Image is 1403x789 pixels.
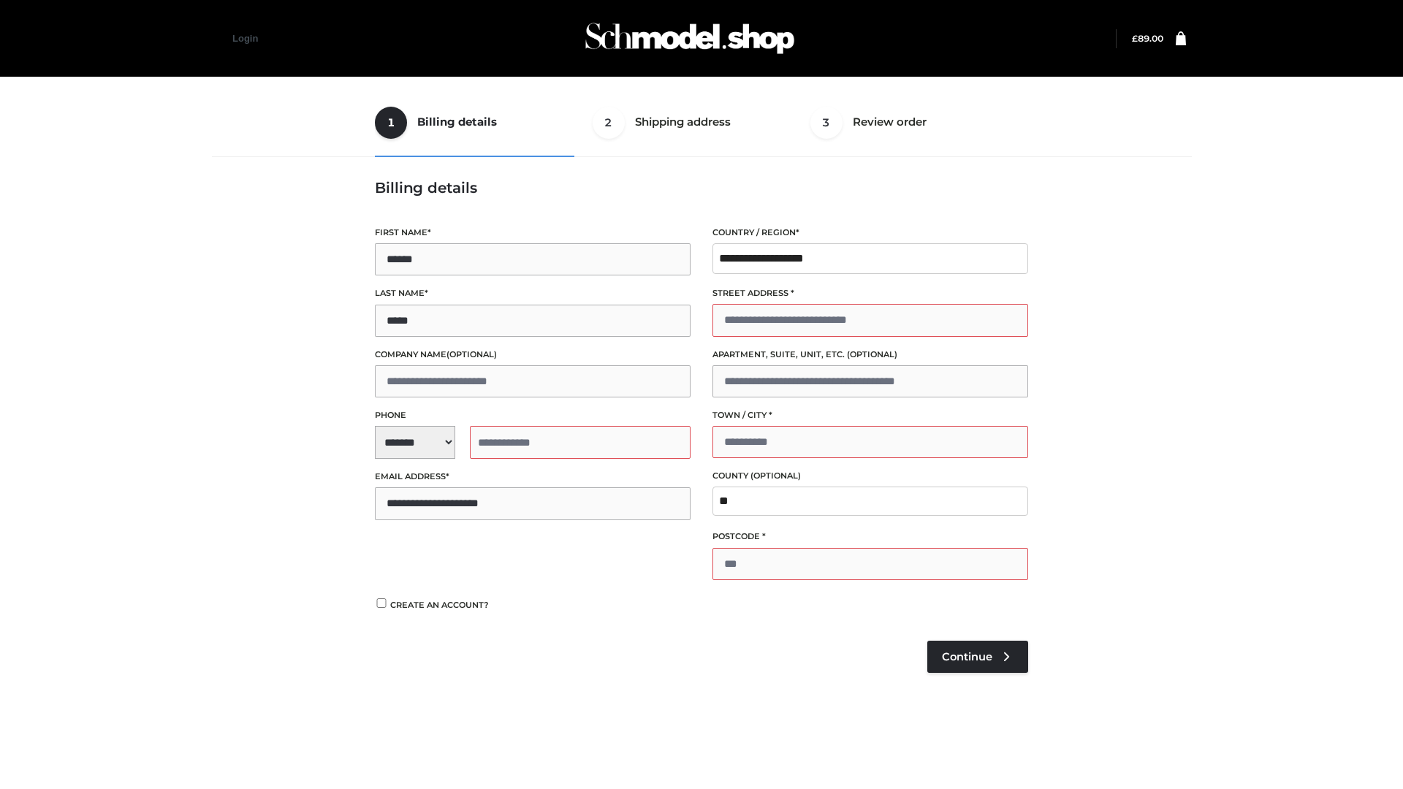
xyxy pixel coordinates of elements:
label: Apartment, suite, unit, etc. [712,348,1028,362]
label: Town / City [712,408,1028,422]
label: Email address [375,470,691,484]
input: Create an account? [375,598,388,608]
span: Create an account? [390,600,489,610]
img: Schmodel Admin 964 [580,9,799,67]
label: Last name [375,286,691,300]
label: County [712,469,1028,483]
h3: Billing details [375,179,1028,197]
span: (optional) [446,349,497,359]
span: (optional) [750,470,801,481]
label: Country / Region [712,226,1028,240]
label: First name [375,226,691,240]
span: (optional) [847,349,897,359]
a: £89.00 [1132,33,1163,44]
label: Postcode [712,530,1028,544]
span: Continue [942,650,992,663]
a: Login [232,33,258,44]
a: Continue [927,641,1028,673]
label: Phone [375,408,691,422]
span: £ [1132,33,1138,44]
label: Company name [375,348,691,362]
label: Street address [712,286,1028,300]
bdi: 89.00 [1132,33,1163,44]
